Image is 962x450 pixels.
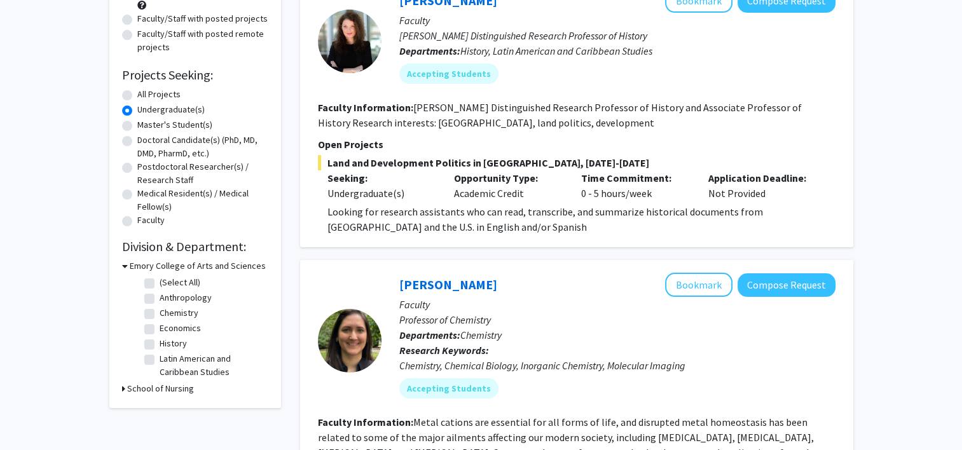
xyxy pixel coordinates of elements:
[399,358,835,373] div: Chemistry, Chemical Biology, Inorganic Chemistry, Molecular Imaging
[10,393,54,440] iframe: Chat
[137,214,165,227] label: Faculty
[318,101,802,129] fg-read-more: [PERSON_NAME] Distinguished Research Professor of History and Associate Professor of History Rese...
[160,337,187,350] label: History
[127,382,194,395] h3: School of Nursing
[460,44,652,57] span: History, Latin American and Caribbean Studies
[137,88,181,101] label: All Projects
[399,297,835,312] p: Faculty
[137,103,205,116] label: Undergraduate(s)
[137,187,268,214] label: Medical Resident(s) / Medical Fellow(s)
[399,276,497,292] a: [PERSON_NAME]
[399,28,835,43] p: [PERSON_NAME] Distinguished Research Professor of History
[130,259,266,273] h3: Emory College of Arts and Sciences
[581,170,689,186] p: Time Commitment:
[122,239,268,254] h2: Division & Department:
[399,64,498,84] mat-chip: Accepting Students
[327,186,436,201] div: Undergraduate(s)
[160,276,200,289] label: (Select All)
[572,170,699,201] div: 0 - 5 hours/week
[327,204,835,235] p: Looking for research assistants who can read, transcribe, and summarize historical documents from...
[137,118,212,132] label: Master's Student(s)
[699,170,826,201] div: Not Provided
[460,329,502,341] span: Chemistry
[399,329,460,341] b: Departments:
[137,27,268,54] label: Faculty/Staff with posted remote projects
[399,13,835,28] p: Faculty
[137,12,268,25] label: Faculty/Staff with posted projects
[160,291,212,304] label: Anthropology
[318,155,835,170] span: Land and Development Politics in [GEOGRAPHIC_DATA], [DATE]-[DATE]
[327,170,436,186] p: Seeking:
[137,160,268,187] label: Postdoctoral Researcher(s) / Research Staff
[160,306,198,320] label: Chemistry
[137,133,268,160] label: Doctoral Candidate(s) (PhD, MD, DMD, PharmD, etc.)
[160,352,265,379] label: Latin American and Caribbean Studies
[738,273,835,297] button: Compose Request to Daniela Buccella
[122,67,268,83] h2: Projects Seeking:
[665,273,732,297] button: Add Daniela Buccella to Bookmarks
[160,322,201,335] label: Economics
[318,137,835,152] p: Open Projects
[318,416,413,428] b: Faculty Information:
[454,170,562,186] p: Opportunity Type:
[708,170,816,186] p: Application Deadline:
[444,170,572,201] div: Academic Credit
[399,312,835,327] p: Professor of Chemistry
[399,378,498,399] mat-chip: Accepting Students
[318,101,413,114] b: Faculty Information:
[399,44,460,57] b: Departments:
[399,344,489,357] b: Research Keywords:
